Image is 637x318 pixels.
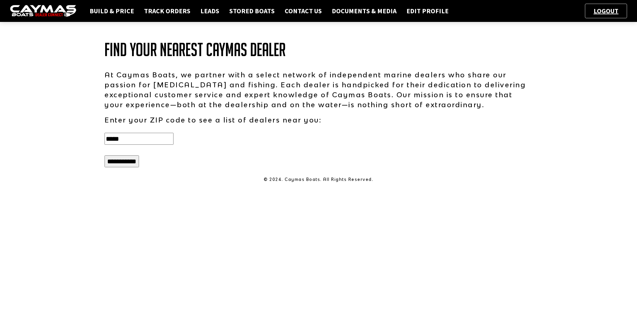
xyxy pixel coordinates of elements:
[403,7,452,15] a: Edit Profile
[105,40,532,60] h1: Find Your Nearest Caymas Dealer
[105,177,532,183] p: © 2024. Caymas Boats. All Rights Reserved.
[281,7,325,15] a: Contact Us
[105,70,532,110] p: At Caymas Boats, we partner with a select network of independent marine dealers who share our pas...
[197,7,223,15] a: Leads
[10,5,76,17] img: caymas-dealer-connect-2ed40d3bc7270c1d8d7ffb4b79bf05adc795679939227970def78ec6f6c03838.gif
[141,7,194,15] a: Track Orders
[86,7,137,15] a: Build & Price
[105,115,532,125] p: Enter your ZIP code to see a list of dealers near you:
[226,7,278,15] a: Stored Boats
[590,7,622,15] a: Logout
[328,7,400,15] a: Documents & Media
